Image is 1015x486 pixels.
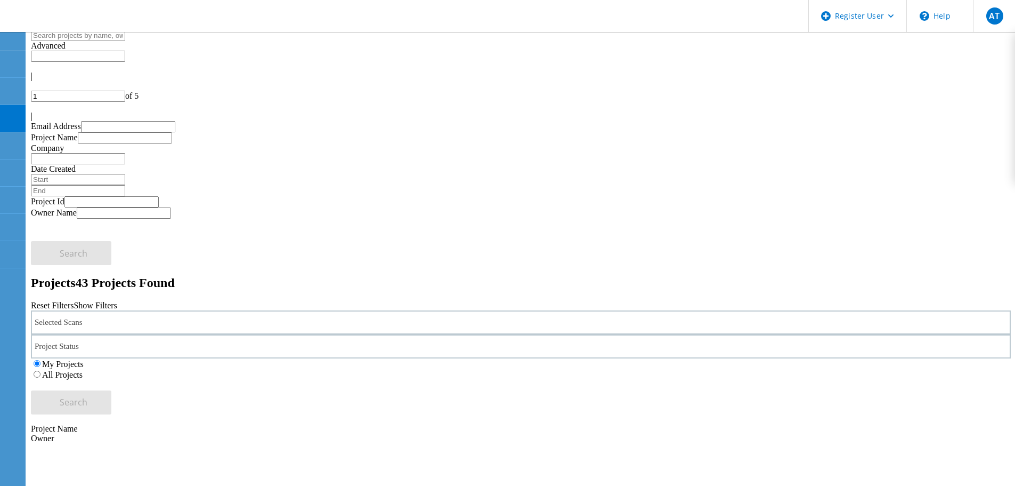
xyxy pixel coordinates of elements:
[74,301,117,310] a: Show Filters
[31,185,125,196] input: End
[31,276,76,290] b: Projects
[31,434,1011,443] div: Owner
[42,360,84,369] label: My Projects
[31,41,66,50] span: Advanced
[76,276,175,290] span: 43 Projects Found
[31,310,1011,334] div: Selected Scans
[31,122,81,131] label: Email Address
[31,144,64,153] label: Company
[31,71,1011,81] div: |
[60,248,87,259] span: Search
[31,174,125,185] input: Start
[31,241,111,265] button: Search
[31,133,78,142] label: Project Name
[31,424,1011,434] div: Project Name
[31,391,111,415] button: Search
[989,12,1000,20] span: AT
[920,11,929,21] svg: \n
[125,91,139,100] span: of 5
[31,334,1011,358] div: Project Status
[60,396,87,408] span: Search
[31,164,76,173] label: Date Created
[31,111,1011,121] div: |
[11,21,125,30] a: Live Optics Dashboard
[42,370,83,379] label: All Projects
[31,30,125,41] input: Search projects by name, owner, ID, company, etc
[31,301,74,310] a: Reset Filters
[31,208,77,217] label: Owner Name
[31,197,64,206] label: Project Id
